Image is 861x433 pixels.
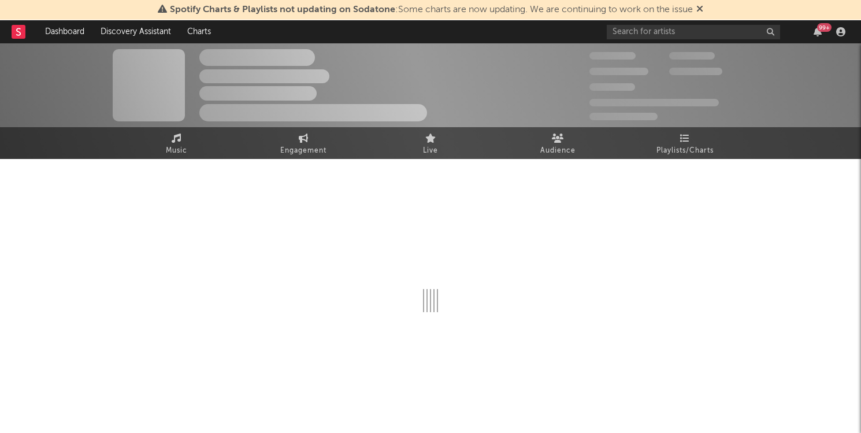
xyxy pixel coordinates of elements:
[170,5,693,14] span: : Some charts are now updating. We are continuing to work on the issue
[166,144,187,158] span: Music
[170,5,395,14] span: Spotify Charts & Playlists not updating on Sodatone
[669,52,715,60] span: 100,000
[179,20,219,43] a: Charts
[817,23,832,32] div: 99 +
[37,20,92,43] a: Dashboard
[589,99,719,106] span: 50,000,000 Monthly Listeners
[696,5,703,14] span: Dismiss
[589,113,658,120] span: Jump Score: 85.0
[621,127,748,159] a: Playlists/Charts
[589,52,636,60] span: 300,000
[92,20,179,43] a: Discovery Assistant
[589,83,635,91] span: 100,000
[240,127,367,159] a: Engagement
[367,127,494,159] a: Live
[280,144,326,158] span: Engagement
[607,25,780,39] input: Search for artists
[540,144,576,158] span: Audience
[494,127,621,159] a: Audience
[113,127,240,159] a: Music
[814,27,822,36] button: 99+
[589,68,648,75] span: 50,000,000
[656,144,714,158] span: Playlists/Charts
[423,144,438,158] span: Live
[669,68,722,75] span: 1,000,000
